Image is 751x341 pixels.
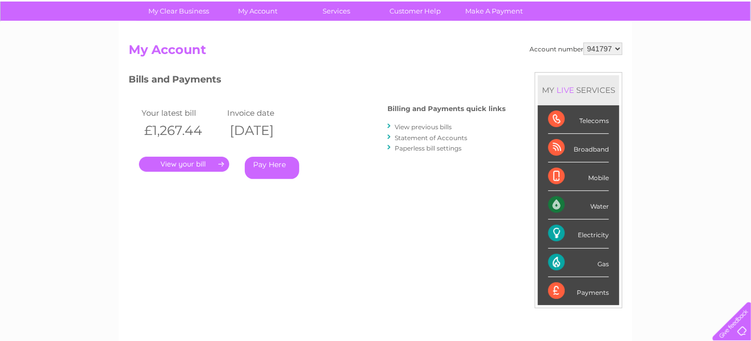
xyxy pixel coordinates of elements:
[215,2,301,21] a: My Account
[395,123,452,131] a: View previous bills
[225,106,310,120] td: Invoice date
[530,43,622,55] div: Account number
[548,249,609,277] div: Gas
[395,144,462,152] a: Paperless bill settings
[395,134,467,142] a: Statement of Accounts
[548,277,609,305] div: Payments
[717,44,741,52] a: Log out
[387,105,506,113] h4: Billing and Payments quick links
[136,2,222,21] a: My Clear Business
[245,157,299,179] a: Pay Here
[623,44,655,52] a: Telecoms
[131,6,621,50] div: Clear Business is a trading name of Verastar Limited (registered in [GEOGRAPHIC_DATA] No. 3667643...
[129,72,506,90] h3: Bills and Payments
[594,44,617,52] a: Energy
[26,27,79,59] img: logo.png
[548,134,609,162] div: Broadband
[225,120,310,141] th: [DATE]
[139,106,225,120] td: Your latest bill
[555,5,627,18] a: 0333 014 3131
[373,2,458,21] a: Customer Help
[548,220,609,248] div: Electricity
[548,105,609,134] div: Telecoms
[294,2,380,21] a: Services
[548,162,609,191] div: Mobile
[682,44,707,52] a: Contact
[548,191,609,220] div: Water
[661,44,676,52] a: Blog
[568,44,588,52] a: Water
[139,157,229,172] a: .
[129,43,622,62] h2: My Account
[139,120,225,141] th: £1,267.44
[452,2,537,21] a: Make A Payment
[538,75,619,105] div: MY SERVICES
[554,85,576,95] div: LIVE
